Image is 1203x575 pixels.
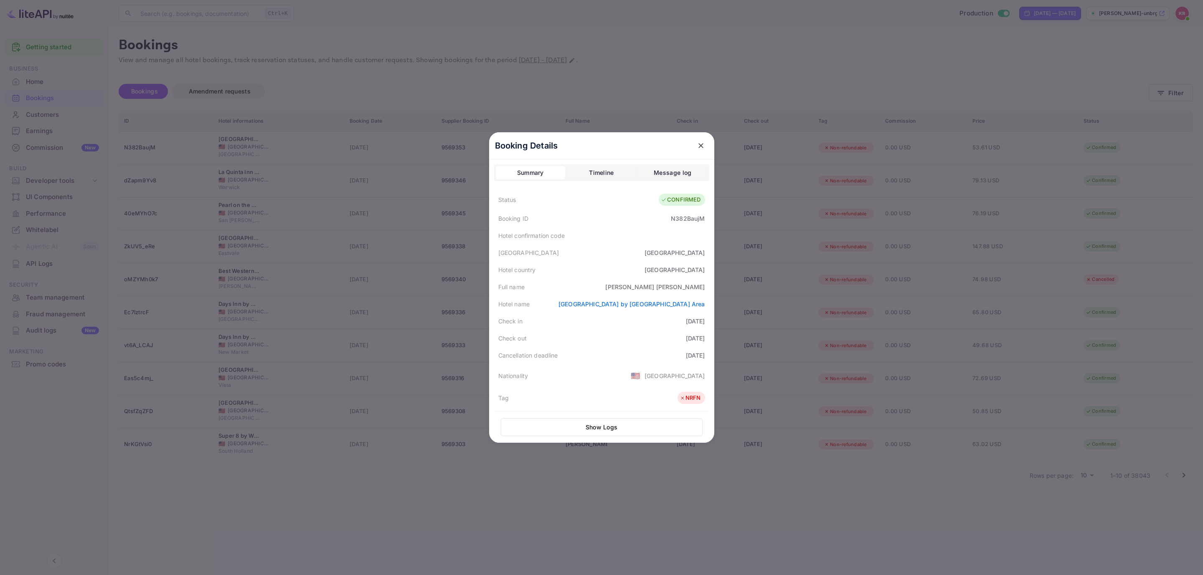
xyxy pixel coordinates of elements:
div: Tag [498,393,509,402]
button: Show Logs [501,418,703,436]
button: Timeline [567,166,636,179]
div: Hotel confirmation code [498,231,565,240]
div: [PERSON_NAME] [PERSON_NAME] [605,282,705,291]
div: Cancellation deadline [498,351,558,360]
div: Check out [498,334,527,343]
div: Status [498,195,516,204]
div: CONFIRMED [661,196,700,204]
button: Summary [496,166,565,179]
div: [GEOGRAPHIC_DATA] [645,248,705,257]
div: N382BaujM [671,214,705,223]
div: [GEOGRAPHIC_DATA] [645,371,705,380]
div: [DATE] [686,334,705,343]
span: United States [631,368,640,383]
div: [GEOGRAPHIC_DATA] [498,248,559,257]
div: Hotel country [498,265,536,274]
div: Full name [498,282,525,291]
div: [DATE] [686,351,705,360]
div: Message log [654,168,691,178]
button: close [693,138,708,153]
div: Check in [498,317,523,325]
div: NRFN [680,394,701,402]
div: [DATE] [686,317,705,325]
div: Nationality [498,371,528,380]
div: Timeline [589,168,614,178]
div: Booking ID [498,214,529,223]
button: Message log [638,166,707,179]
p: Booking Details [495,139,558,152]
div: [GEOGRAPHIC_DATA] [645,265,705,274]
a: [GEOGRAPHIC_DATA] by [GEOGRAPHIC_DATA] Area [558,300,705,308]
div: Hotel name [498,300,530,308]
div: Summary [517,168,544,178]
